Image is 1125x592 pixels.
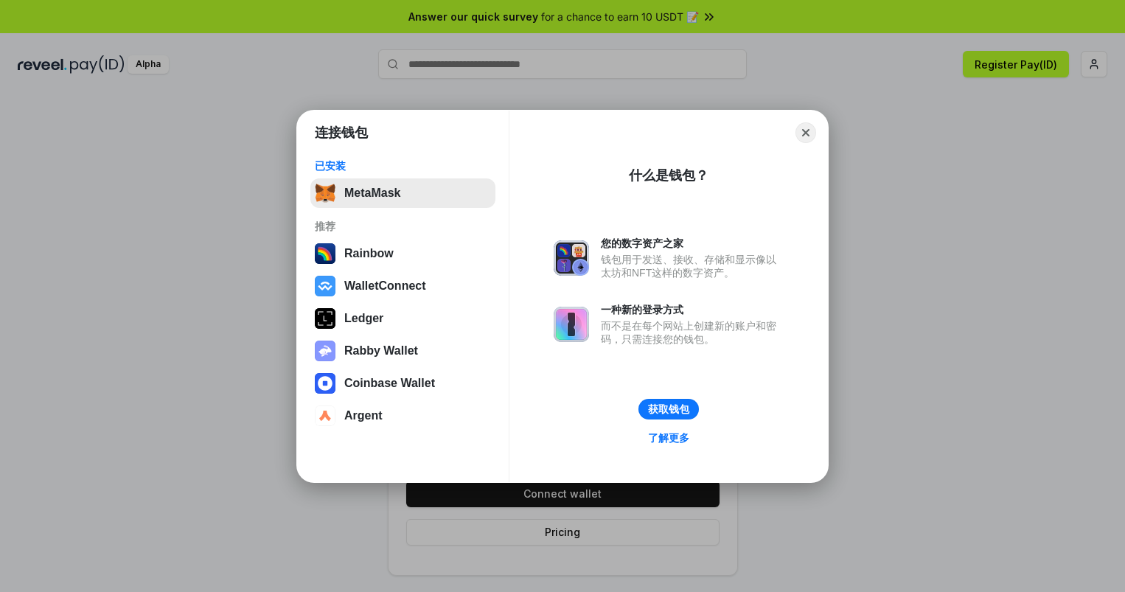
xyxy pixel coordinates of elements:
img: svg+xml,%3Csvg%20width%3D%2228%22%20height%3D%2228%22%20viewBox%3D%220%200%2028%2028%22%20fill%3D... [315,405,335,426]
img: svg+xml,%3Csvg%20xmlns%3D%22http%3A%2F%2Fwww.w3.org%2F2000%2Fsvg%22%20fill%3D%22none%22%20viewBox... [554,307,589,342]
div: 您的数字资产之家 [601,237,784,250]
button: Argent [310,401,495,431]
div: 了解更多 [648,431,689,445]
button: MetaMask [310,178,495,208]
div: Argent [344,409,383,422]
img: svg+xml,%3Csvg%20width%3D%2228%22%20height%3D%2228%22%20viewBox%3D%220%200%2028%2028%22%20fill%3D... [315,373,335,394]
a: 了解更多 [639,428,698,448]
img: svg+xml,%3Csvg%20xmlns%3D%22http%3A%2F%2Fwww.w3.org%2F2000%2Fsvg%22%20fill%3D%22none%22%20viewBox... [554,240,589,276]
img: svg+xml,%3Csvg%20width%3D%2228%22%20height%3D%2228%22%20viewBox%3D%220%200%2028%2028%22%20fill%3D... [315,276,335,296]
div: 获取钱包 [648,403,689,416]
div: 推荐 [315,220,491,233]
img: svg+xml,%3Csvg%20xmlns%3D%22http%3A%2F%2Fwww.w3.org%2F2000%2Fsvg%22%20fill%3D%22none%22%20viewBox... [315,341,335,361]
div: Rainbow [344,247,394,260]
button: Close [795,122,816,143]
div: WalletConnect [344,279,426,293]
div: 而不是在每个网站上创建新的账户和密码，只需连接您的钱包。 [601,319,784,346]
div: 已安装 [315,159,491,173]
div: 一种新的登录方式 [601,303,784,316]
img: svg+xml,%3Csvg%20fill%3D%22none%22%20height%3D%2233%22%20viewBox%3D%220%200%2035%2033%22%20width%... [315,183,335,203]
div: MetaMask [344,187,400,200]
button: Coinbase Wallet [310,369,495,398]
div: 钱包用于发送、接收、存储和显示像以太坊和NFT这样的数字资产。 [601,253,784,279]
div: Coinbase Wallet [344,377,435,390]
button: Ledger [310,304,495,333]
button: Rabby Wallet [310,336,495,366]
div: 什么是钱包？ [629,167,708,184]
div: Rabby Wallet [344,344,418,358]
div: Ledger [344,312,383,325]
button: WalletConnect [310,271,495,301]
button: 获取钱包 [638,399,699,419]
img: svg+xml,%3Csvg%20width%3D%22120%22%20height%3D%22120%22%20viewBox%3D%220%200%20120%20120%22%20fil... [315,243,335,264]
h1: 连接钱包 [315,124,368,142]
img: svg+xml,%3Csvg%20xmlns%3D%22http%3A%2F%2Fwww.w3.org%2F2000%2Fsvg%22%20width%3D%2228%22%20height%3... [315,308,335,329]
button: Rainbow [310,239,495,268]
